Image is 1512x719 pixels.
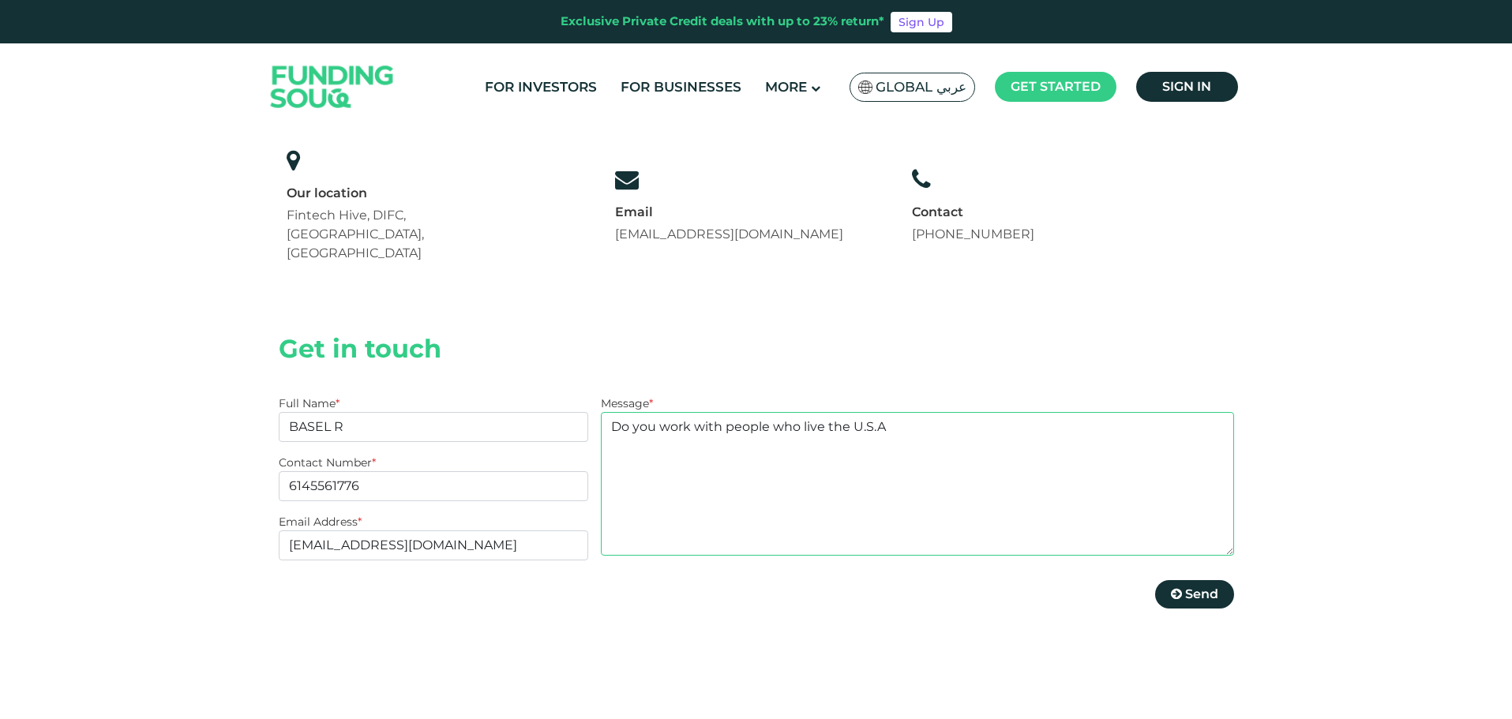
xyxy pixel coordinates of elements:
[481,74,601,100] a: For Investors
[279,455,376,470] label: Contact Number
[279,396,340,410] label: Full Name
[561,13,884,31] div: Exclusive Private Credit deals with up to 23% return*
[601,412,1233,556] textarea: Do you work with people who live the U.S.A
[279,334,1234,364] h2: Get in touch
[1185,586,1218,601] span: Send
[1162,79,1211,94] span: Sign in
[876,78,966,96] span: Global عربي
[255,47,410,127] img: Logo
[858,81,872,94] img: SA Flag
[601,396,653,410] label: Message
[912,227,1034,242] a: [PHONE_NUMBER]
[615,204,843,221] div: Email
[765,79,807,95] span: More
[601,568,841,630] iframe: reCAPTCHA
[287,208,424,260] span: Fintech Hive, DIFC, [GEOGRAPHIC_DATA], [GEOGRAPHIC_DATA]
[617,74,745,100] a: For Businesses
[891,12,952,32] a: Sign Up
[1155,580,1234,609] button: Send
[1136,72,1238,102] a: Sign in
[912,204,1034,221] div: Contact
[287,185,546,202] div: Our location
[615,227,843,242] a: [EMAIL_ADDRESS][DOMAIN_NAME]
[1011,79,1101,94] span: Get started
[279,515,362,529] label: Email Address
